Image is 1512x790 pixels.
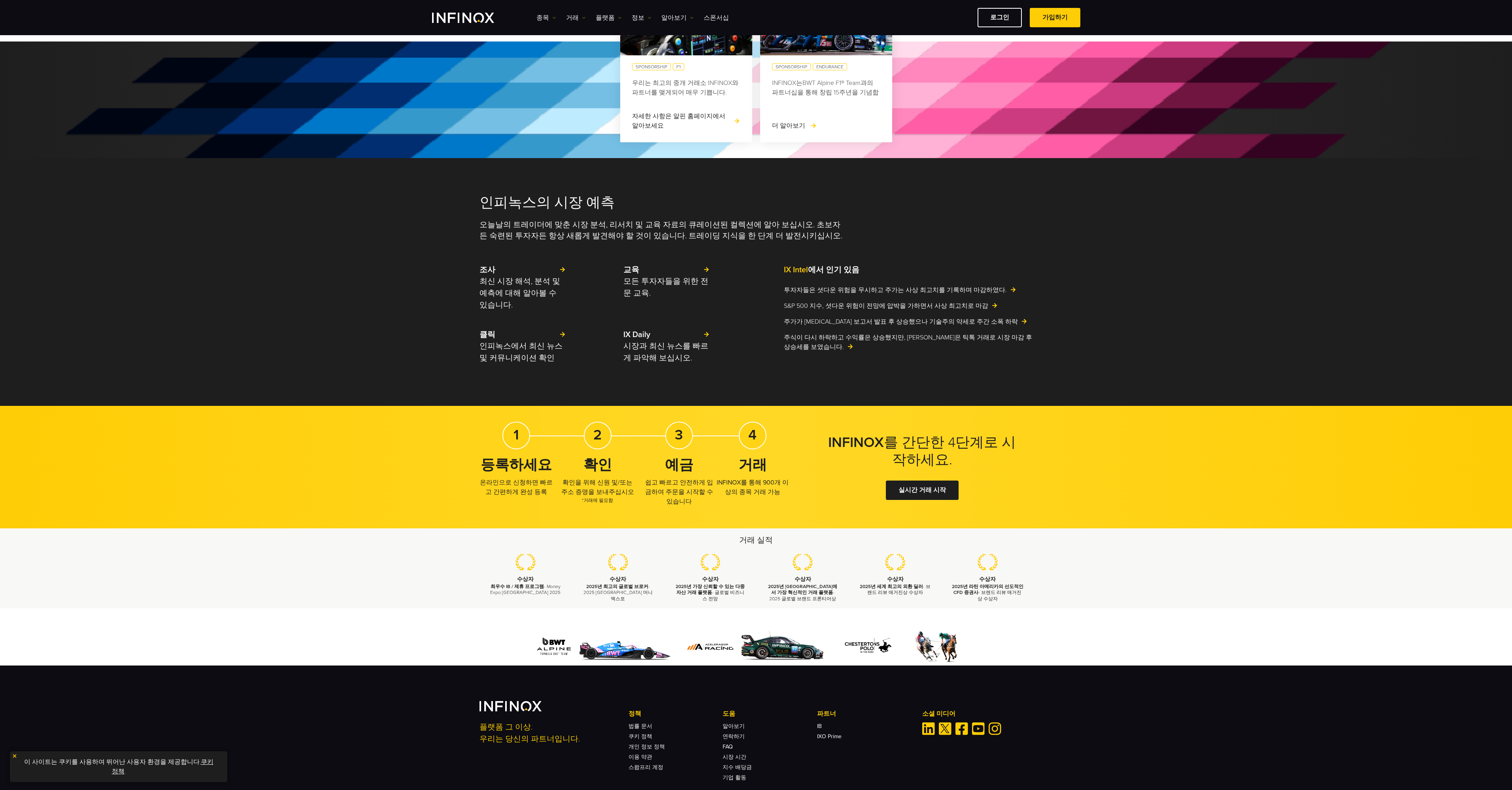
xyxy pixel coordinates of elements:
[623,330,650,339] strong: IX Daily
[479,194,1033,211] h2: 인피녹스의 시장 예측
[629,723,652,730] a: 법률 문서
[479,219,844,241] p: 오늘날의 트레이더에 맞춘 시장 분석, 리서치 및 교육 자료의 큐레이션된 컬렉션에 알아 보십시오. 초보자든 숙련된 투자자든 항상 새롭게 발견해야 할 것이 있습니다. 트레이딩 지...
[596,13,622,23] a: 플랫폼
[513,426,519,443] strong: 1
[939,722,951,735] a: Twitter
[479,264,566,311] a: 조사 최신 시장 해석, 분석 및 예측에 대해 알아볼 수 있습니다.
[823,434,1021,469] h2: 를 간단한 4단계로 시작하세요.
[583,456,612,473] strong: 확인
[784,334,1032,351] a: 주식이 다시 하락하고 수익률은 상승했지만, [PERSON_NAME]은 틱톡 거래로 시장 마감 후 상승세를 보였습니다.
[817,709,911,718] p: 파트너
[673,63,684,70] a: f1
[978,8,1022,27] a: 로그인
[632,78,740,97] p: 우리는 최고의 중개 거래소 INFINOX와 파트너를 맺게되어 매우 기쁩니다.
[772,78,880,97] p: INFINOX는BWT Alpine F1® Team과의 파트너십을 통해 창립 15주년을 기념합니다.
[665,456,693,473] strong: 예금
[723,733,745,740] a: 연락하기
[952,584,1023,595] strong: 2025년 라틴 아메리카의 선도적인 CFD 증권사
[632,112,725,130] span: 자세한 사항은 알핀 홈페이지에서 알아보세요
[813,63,847,70] a: endurance
[610,576,626,583] strong: 수상자
[432,13,513,23] a: INFINOX Logo
[623,340,710,364] p: 시장과 최신 뉴스를 빠르게 파악해 보십시오.
[828,434,884,451] strong: INFINOX
[817,723,822,730] a: IB
[479,329,566,364] a: 클릭 인피녹스에서 최신 뉴스 및 커뮤니케이션 확인
[676,584,745,595] strong: 2025년 가장 신뢰할 수 있는 다중 자산 거래 플랫폼
[623,329,710,364] a: IX Daily 시장과 최신 뉴스를 빠르게 파악해 보십시오.
[1030,8,1080,27] a: 가입하기
[675,426,683,443] strong: 3
[979,576,996,583] strong: 수상자
[817,733,842,740] a: IXO Prime
[479,330,495,339] strong: 클릭
[593,426,602,443] strong: 2
[629,733,652,740] a: 쿠키 정책
[748,426,757,443] strong: 4
[784,265,859,275] strong: 에서 인기 있음
[479,265,495,275] strong: 조사
[581,584,654,602] p: - 2025 [GEOGRAPHIC_DATA] 머니 엑스포
[723,764,752,771] a: 지수 배당금
[479,340,566,364] p: 인피녹스에서 최신 뉴스 및 커뮤니케이션 확인
[704,13,729,23] a: 스폰서십
[586,584,648,589] strong: 2025년 최고의 글로벌 브로커
[489,584,562,596] p: - Money Expo [GEOGRAPHIC_DATA] 2025
[784,318,1027,326] a: 주가가 [MEDICAL_DATA] 보고서 발표 후 상승했으나 기술주의 약세로 주간 소폭 하락
[723,774,746,781] a: 기업 활동
[887,576,904,583] strong: 수상자
[702,576,719,583] strong: 수상자
[629,709,723,718] p: 정책
[716,478,789,497] p: INFINOX를 통해 900개 이상의 종목 거래 가능
[784,265,808,275] span: IX Intel
[723,709,817,718] p: 도움
[795,576,811,583] strong: 수상자
[536,13,556,23] a: 종목
[632,13,651,23] a: 정보
[661,13,694,23] a: 알아보기
[629,743,665,750] a: 개인 정보 정책
[632,111,740,130] a: 자세한 사항은 알핀 홈페이지에서 알아보세요
[642,478,716,506] p: 쉽고 빠르고 안전하게 입금하여 주문을 시작할 수 있습니다
[723,754,746,760] a: 시장 시간
[623,264,710,299] a: 교육 모든 투자자들을 위한 전문 교육.
[989,722,1001,735] a: Instagram
[561,497,634,504] span: *거래에 필요함
[566,13,586,23] a: 거래
[629,754,652,760] a: 이용 약관
[623,265,639,275] strong: 교육
[922,722,935,735] a: Linkedin
[479,535,1033,546] h2: 거래 실적
[723,723,745,730] a: 알아보기
[629,764,663,771] a: 스왑프리 계정
[772,63,811,70] a: sponsorship
[561,478,634,504] p: 확인을 위해 신원 및/또는 주소 증명을 보내주십시오
[632,63,671,70] a: sponsorship
[14,755,223,778] p: 이 사이트는 쿠키를 사용하여 뛰어난 사용자 환경을 제공합니다. .
[951,584,1024,602] p: - 브랜드 리뷰 매거진상 수상자
[784,286,1016,294] a: 투자자들은 셧다운 위험을 무시하고 주가는 사상 최고치를 기록하며 마감하였다.
[517,576,534,583] strong: 수상자
[738,456,767,473] strong: 거래
[972,722,985,735] a: Youtube
[479,721,618,745] p: 플랫폼 그 이상. 우리는 당신의 파트너입니다.
[479,478,553,497] p: 온라인으로 신청하면 빠르고 간편하게 완성 등록
[772,122,805,130] span: 더 알아보기
[623,275,710,299] p: 모든 투자자들을 위한 전문 교육.
[886,481,959,500] a: 실시간 거래 시작
[766,584,839,602] p: - 2025 글로벌 브랜드 프론티어상
[859,584,932,596] p: - 브랜드 리뷰 매거진상 수상자
[772,121,817,130] a: 더 알아보기
[922,709,1033,718] p: 소셜 미디어
[479,275,566,311] p: 최신 시장 해석, 분석 및 예측에 대해 알아볼 수 있습니다.
[491,584,544,589] strong: 최우수 IB / 제휴 프로그램
[481,456,552,473] strong: 등록하세요
[674,584,747,602] p: - 글로벌 비즈니스 전망
[723,743,733,750] a: FAQ
[768,584,837,595] strong: 2025년 [GEOGRAPHIC_DATA]에서 가장 혁신적인 거래 플랫폼
[784,302,997,310] a: S&P 500 지수, 셧다운 위험이 전망에 압박을 가하면서 사상 최고치로 마감
[955,722,968,735] a: Facebook
[860,584,923,589] strong: 2025년 세계 최고의 외환 딜러
[12,753,17,759] img: yellow close icon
